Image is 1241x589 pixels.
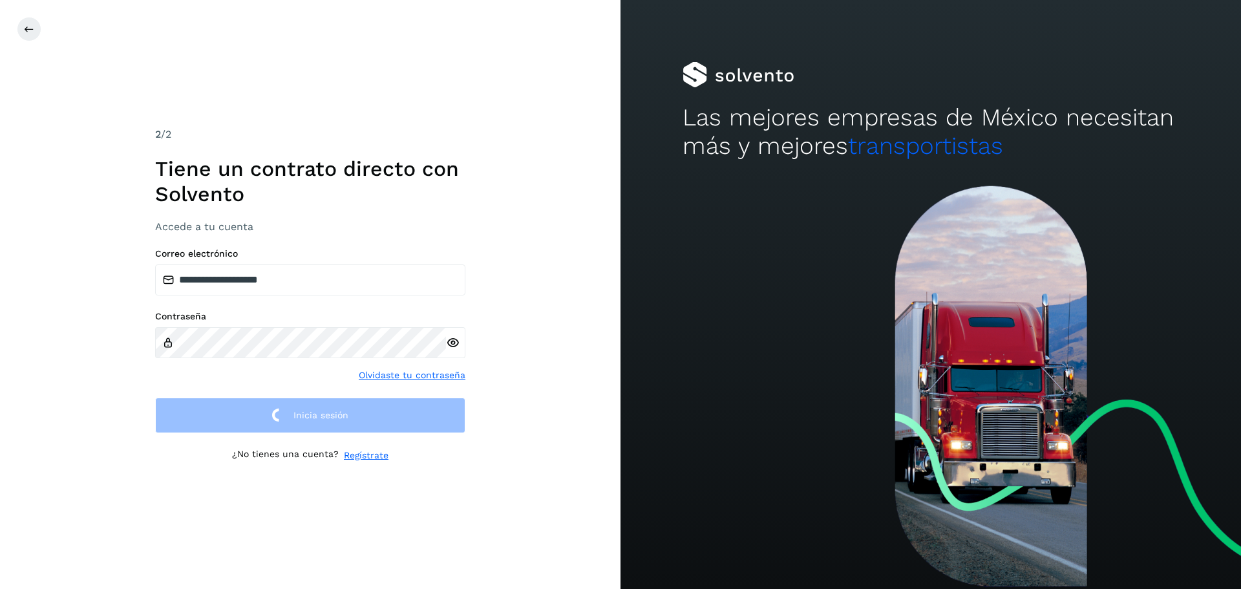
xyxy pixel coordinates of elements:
button: Inicia sesión [155,398,465,433]
span: 2 [155,128,161,140]
label: Contraseña [155,311,465,322]
span: transportistas [848,132,1003,160]
p: ¿No tienes una cuenta? [232,449,339,462]
h1: Tiene un contrato directo con Solvento [155,156,465,206]
a: Olvidaste tu contraseña [359,369,465,382]
a: Regístrate [344,449,388,462]
h3: Accede a tu cuenta [155,220,465,233]
span: Inicia sesión [293,411,348,420]
label: Correo electrónico [155,248,465,259]
h2: Las mejores empresas de México necesitan más y mejores [683,103,1179,161]
div: /2 [155,127,465,142]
